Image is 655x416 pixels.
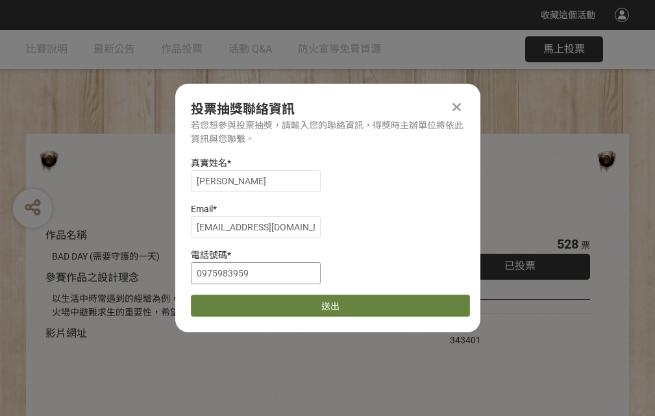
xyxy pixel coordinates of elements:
span: 比賽說明 [26,43,68,55]
button: 送出 [191,295,470,317]
a: 最新公告 [93,30,135,69]
div: 以生活中時常遇到的經驗為例，透過對比的方式宣傳住宅用火災警報器、家庭逃生計畫及火場中避難求生的重要性，希望透過趣味的短影音讓更多人認識到更多的防火觀念。 [52,292,411,319]
button: 馬上投票 [525,36,603,62]
span: 最新公告 [93,43,135,55]
a: 活動 Q&A [229,30,272,69]
div: 投票抽獎聯絡資訊 [191,99,465,119]
div: BAD DAY (需要守護的一天) [52,250,411,263]
span: 活動 Q&A [229,43,272,55]
span: 馬上投票 [543,43,585,55]
span: 影片網址 [45,327,87,339]
a: 作品投票 [161,30,203,69]
span: Email [191,204,213,214]
span: 防火宣導免費資源 [298,43,381,55]
iframe: Facebook Share [484,320,549,333]
span: 作品投票 [161,43,203,55]
span: 參賽作品之設計理念 [45,271,139,284]
span: 528 [557,236,578,252]
span: 票 [581,240,590,251]
div: 若您想參與投票抽獎，請輸入您的聯絡資訊，得獎時主辦單位將依此資訊與您聯繫。 [191,119,465,146]
span: 收藏這個活動 [541,10,595,20]
span: 作品名稱 [45,229,87,241]
span: 電話號碼 [191,250,227,260]
a: 比賽說明 [26,30,68,69]
a: 防火宣導免費資源 [298,30,381,69]
span: 已投票 [504,260,536,272]
span: 真實姓名 [191,158,227,168]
